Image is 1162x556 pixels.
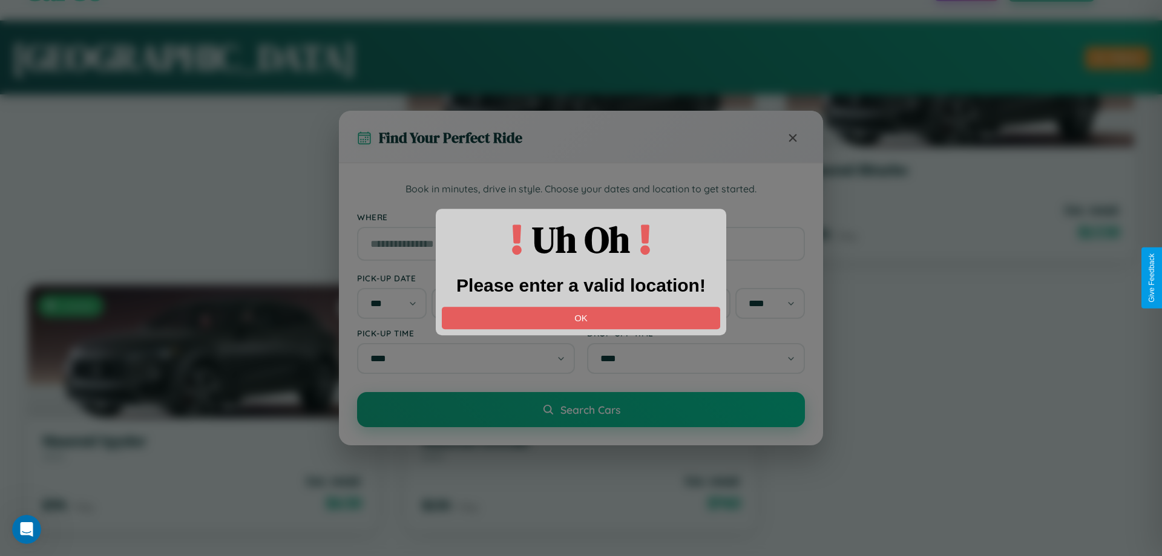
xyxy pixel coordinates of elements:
[379,128,522,148] h3: Find Your Perfect Ride
[357,212,805,222] label: Where
[357,182,805,197] p: Book in minutes, drive in style. Choose your dates and location to get started.
[587,328,805,338] label: Drop-off Time
[357,328,575,338] label: Pick-up Time
[357,273,575,283] label: Pick-up Date
[560,403,620,416] span: Search Cars
[587,273,805,283] label: Drop-off Date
